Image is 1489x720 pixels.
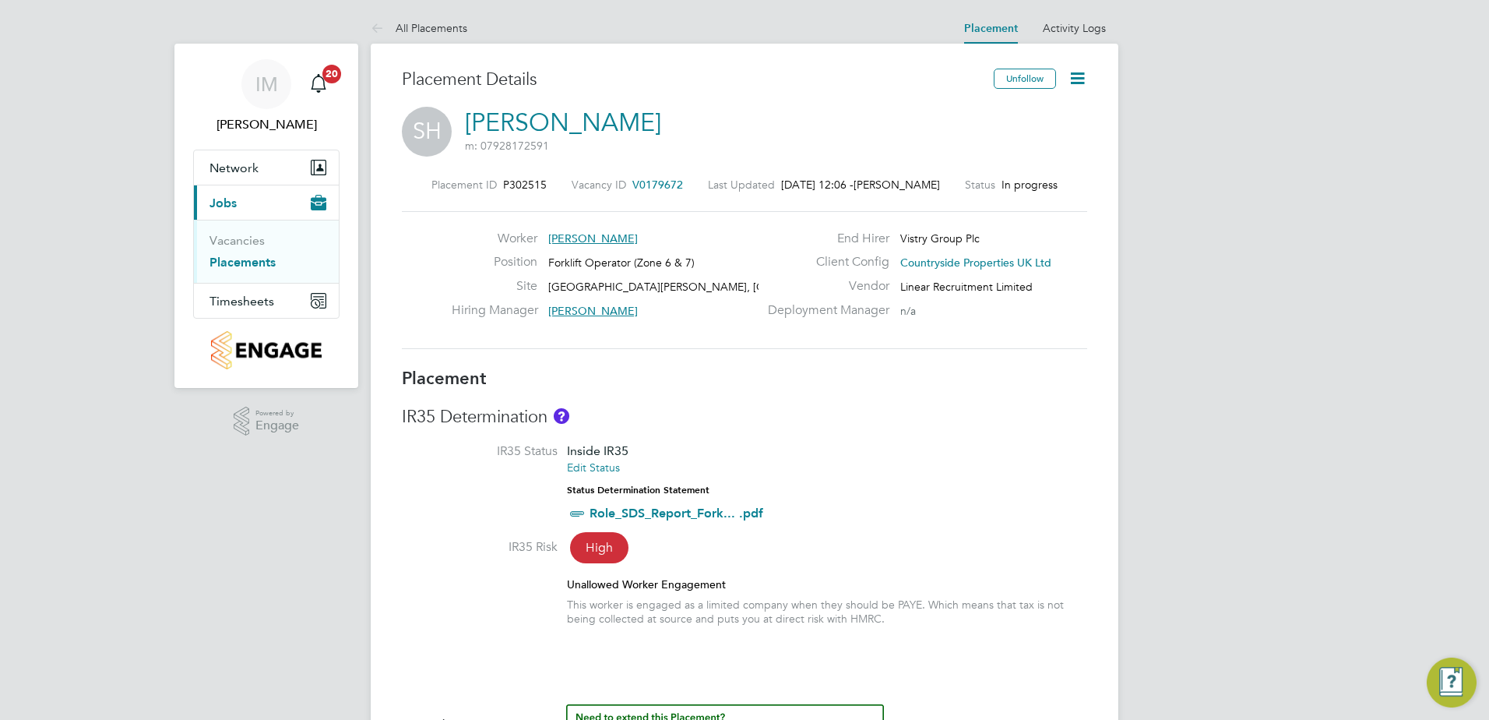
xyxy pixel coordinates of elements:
a: Go to home page [193,331,340,369]
label: End Hirer [759,231,889,247]
span: IM [255,74,278,94]
span: Powered by [255,407,299,420]
span: In progress [1001,178,1058,192]
a: Vacancies [209,233,265,248]
a: [PERSON_NAME] [465,108,661,138]
span: Timesheets [209,294,274,309]
span: Engage [255,419,299,432]
span: High [570,532,628,563]
label: Site [452,278,537,295]
img: countryside-properties-logo-retina.png [211,331,321,369]
span: Vistry Group Plc [900,231,980,245]
span: P302515 [503,178,547,192]
button: Network [194,150,339,185]
a: IM[PERSON_NAME] [193,59,340,134]
label: Status [965,178,995,192]
h3: IR35 Determination [402,406,1087,429]
a: 20 [303,59,334,109]
label: Placement ID [431,178,497,192]
span: [DATE] 12:06 - [781,178,854,192]
a: Role_SDS_Report_Fork... .pdf [590,506,763,521]
a: Placement [964,22,1018,35]
a: Edit Status [567,461,620,475]
label: Last Updated [708,178,775,192]
span: V0179672 [632,178,683,192]
nav: Main navigation [174,44,358,388]
h3: Placement Details [402,69,982,91]
div: Unallowed Worker Engagement [567,577,1087,591]
button: Jobs [194,185,339,220]
label: Vacancy ID [572,178,626,192]
a: Placements [209,255,276,270]
span: n/a [900,304,916,318]
strong: Status Determination Statement [567,485,709,496]
span: Ian Marshall [193,115,340,134]
span: Countryside Properties UK Ltd [900,256,1051,270]
div: This worker is engaged as a limited company when they should be PAYE. Which means that tax is not... [567,598,1087,626]
span: SH [402,107,452,157]
label: Vendor [759,278,889,295]
label: IR35 Risk [402,539,558,556]
button: About IR35 [554,408,569,424]
label: Position [452,254,537,270]
span: [GEOGRAPHIC_DATA][PERSON_NAME], [GEOGRAPHIC_DATA][PERSON_NAME] 1C Extra… [548,280,1008,294]
button: Unfollow [994,69,1056,89]
span: Inside IR35 [567,443,628,458]
span: Forklift Operator (Zone 6 & 7) [548,256,695,270]
label: Hiring Manager [452,302,537,319]
a: All Placements [371,21,467,35]
button: Engage Resource Center [1427,658,1477,708]
label: IR35 Status [402,443,558,460]
a: Powered byEngage [234,407,300,436]
b: Placement [402,368,487,389]
a: Activity Logs [1043,21,1106,35]
span: Linear Recruitment Limited [900,280,1033,294]
span: m: 07928172591 [465,139,549,153]
div: Jobs [194,220,339,283]
span: 20 [322,65,341,83]
span: [PERSON_NAME] [854,178,940,192]
label: Client Config [759,254,889,270]
span: [PERSON_NAME] [548,231,638,245]
span: Jobs [209,196,237,210]
button: Timesheets [194,284,339,318]
span: [PERSON_NAME] [548,304,638,318]
label: Deployment Manager [759,302,889,319]
label: Worker [452,231,537,247]
span: Network [209,161,259,175]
